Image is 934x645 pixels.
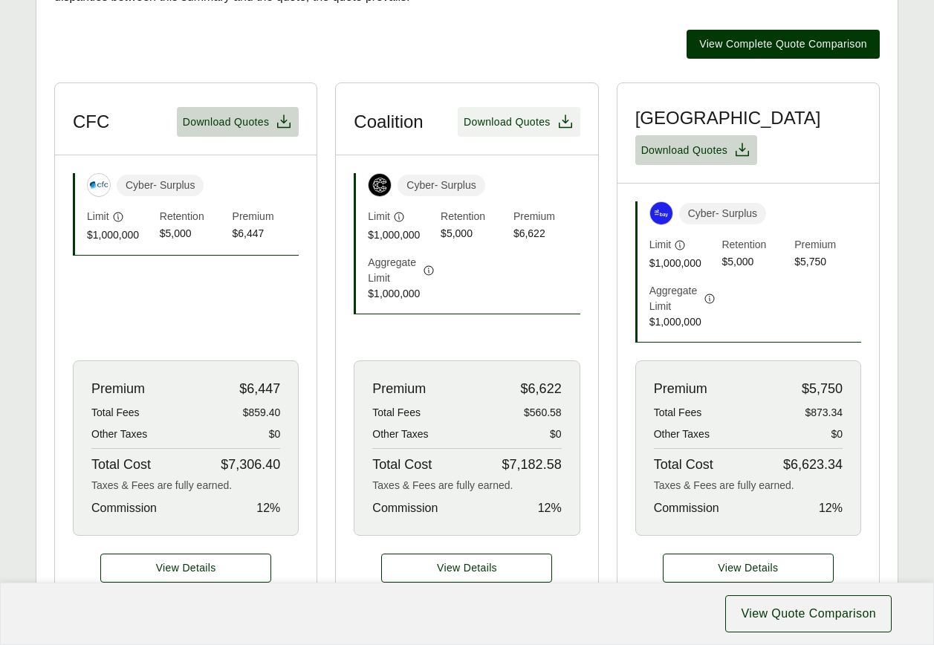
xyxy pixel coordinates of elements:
span: $6,447 [233,226,299,243]
span: $7,306.40 [221,455,280,475]
span: $5,750 [802,379,843,399]
span: 12 % [538,499,562,517]
h3: [GEOGRAPHIC_DATA] [635,107,821,129]
span: View Quote Comparison [741,605,876,623]
span: $5,000 [721,254,788,271]
span: $1,000,000 [368,286,435,302]
span: Cyber - Surplus [398,175,484,196]
span: Limit [87,209,109,224]
span: $1,000,000 [368,227,435,243]
span: $5,000 [160,226,227,243]
span: $873.34 [805,405,843,421]
span: $5,750 [794,254,861,271]
span: $6,447 [239,379,280,399]
span: Total Fees [654,405,702,421]
span: Aggregate Limit [368,255,420,286]
span: Total Cost [372,455,432,475]
button: Download Quotes [177,107,299,137]
span: Commission [654,499,719,517]
a: At-Bay details [663,554,834,583]
span: $0 [269,427,281,442]
span: $1,000,000 [649,256,716,271]
button: View Quote Comparison [725,595,892,632]
span: $1,000,000 [87,227,154,243]
span: Cyber - Surplus [117,175,204,196]
span: View Details [718,560,778,576]
span: $0 [550,427,562,442]
span: Total Fees [372,405,421,421]
span: Premium [233,209,299,226]
span: Cyber - Surplus [679,203,766,224]
span: $5,000 [441,226,507,243]
a: Coalition details [381,554,552,583]
span: $6,622 [521,379,562,399]
span: Premium [91,379,145,399]
span: Total Cost [91,455,151,475]
span: Retention [721,237,788,254]
button: View Details [100,554,271,583]
img: CFC [88,174,110,196]
span: Commission [372,499,438,517]
div: Taxes & Fees are fully earned. [91,478,280,493]
span: View Details [156,560,216,576]
img: Coalition [369,174,391,196]
span: Retention [441,209,507,226]
span: $560.58 [524,405,562,421]
span: Download Quotes [183,114,270,130]
span: Total Cost [654,455,713,475]
span: $1,000,000 [649,314,716,330]
button: View Details [381,554,552,583]
span: Other Taxes [654,427,710,442]
span: 12 % [819,499,843,517]
span: 12 % [256,499,280,517]
span: Limit [368,209,390,224]
h3: CFC [73,111,109,133]
span: $6,623.34 [783,455,843,475]
span: Premium [372,379,426,399]
button: View Details [663,554,834,583]
span: $0 [831,427,843,442]
span: Premium [513,209,580,226]
span: View Complete Quote Comparison [699,36,867,52]
button: Download Quotes [458,107,580,137]
span: $859.40 [243,405,281,421]
span: Aggregate Limit [649,283,701,314]
span: Download Quotes [641,143,728,158]
span: View Details [437,560,497,576]
span: Total Fees [91,405,140,421]
div: Taxes & Fees are fully earned. [372,478,561,493]
a: CFC details [100,554,271,583]
button: Download Quotes [635,135,758,165]
span: Retention [160,209,227,226]
span: Premium [654,379,707,399]
span: Download Quotes [464,114,551,130]
button: View Complete Quote Comparison [687,30,880,59]
span: Limit [649,237,672,253]
span: $6,622 [513,226,580,243]
span: Other Taxes [91,427,147,442]
div: Taxes & Fees are fully earned. [654,478,843,493]
span: Premium [794,237,861,254]
span: Commission [91,499,157,517]
img: At-Bay [650,202,672,224]
span: Other Taxes [372,427,428,442]
h3: Coalition [354,111,423,133]
span: $7,182.58 [502,455,562,475]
